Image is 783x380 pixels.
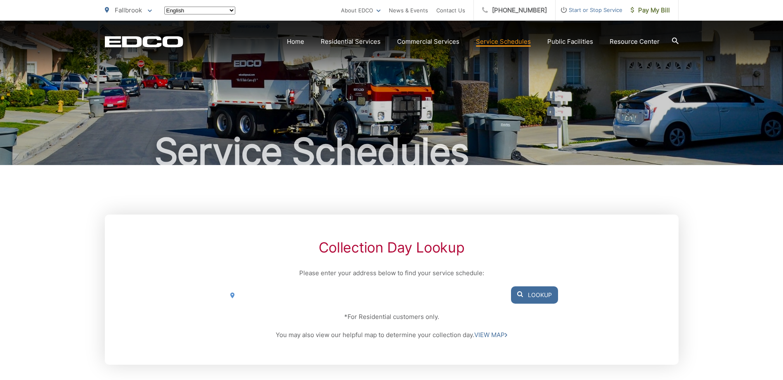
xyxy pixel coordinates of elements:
span: Pay My Bill [631,5,670,15]
a: Service Schedules [476,37,531,47]
span: Fallbrook [115,6,142,14]
p: Please enter your address below to find your service schedule: [225,268,558,278]
select: Select a language [164,7,235,14]
a: EDCD logo. Return to the homepage. [105,36,183,47]
a: Residential Services [321,37,381,47]
a: Contact Us [436,5,465,15]
h2: Collection Day Lookup [225,239,558,256]
button: Lookup [511,286,558,304]
a: Resource Center [610,37,660,47]
h1: Service Schedules [105,131,679,172]
a: VIEW MAP [474,330,507,340]
a: Home [287,37,304,47]
a: About EDCO [341,5,381,15]
a: News & Events [389,5,428,15]
p: You may also view our helpful map to determine your collection day. [225,330,558,340]
a: Public Facilities [547,37,593,47]
a: Commercial Services [397,37,459,47]
p: *For Residential customers only. [225,312,558,322]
